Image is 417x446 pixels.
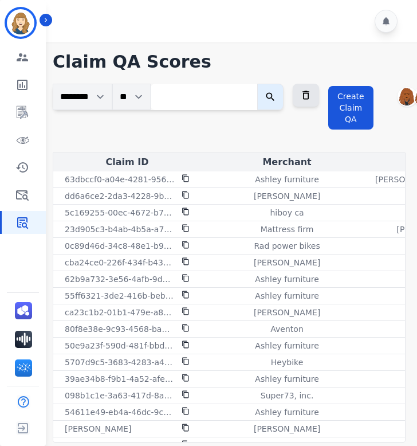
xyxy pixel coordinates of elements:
[255,290,318,302] p: Ashley furniture
[7,9,34,37] img: Bordered avatar
[328,86,373,130] button: Create Claim QA
[65,307,175,318] p: ca23c1b2-01b1-479e-a882-a99cb13b5368
[65,390,175,401] p: 098b1c1e-3a63-417d-8a72-5d5625b7d32d
[255,273,318,285] p: Ashley furniture
[254,423,320,435] p: [PERSON_NAME]
[255,174,318,185] p: Ashley furniture
[65,373,175,385] p: 39ae34b8-f9b1-4a52-afe7-60d0af9472fc
[65,273,175,285] p: 62b9a732-3e56-4afb-9d74-e68d6ee3b79f
[65,174,175,185] p: 63dbccf0-a04e-4281-9566-3604ce78819b
[255,373,318,385] p: Ashley furniture
[65,323,175,335] p: 80f8e38e-9c93-4568-babb-018cc22c9f08
[56,155,199,169] div: Claim ID
[254,190,320,202] p: [PERSON_NAME]
[65,423,131,435] p: [PERSON_NAME]
[65,207,175,218] p: 5c169255-00ec-4672-b707-1fd8dfd7539c
[203,155,371,169] div: Merchant
[255,406,318,418] p: Ashley furniture
[271,357,303,368] p: Heybike
[261,390,314,401] p: Super73, inc.
[65,190,175,202] p: dd6a6ce2-2da3-4228-9bd3-5334072cf288
[65,257,175,268] p: cba24ce0-226f-434f-b432-ca22bc493fc1
[270,207,304,218] p: hiboy ca
[65,224,175,235] p: 23d905c3-b4ab-4b5a-a78d-55a7e0a420db
[261,224,314,235] p: Mattress firm
[255,340,318,351] p: Ashley furniture
[53,52,406,72] h1: Claim QA Scores
[254,307,320,318] p: [PERSON_NAME]
[254,257,320,268] p: [PERSON_NAME]
[270,323,303,335] p: Aventon
[65,290,175,302] p: 55ff6321-3de2-416b-bebc-8e6b7051b7a6
[65,357,175,368] p: 5707d9c5-3683-4283-a4d4-977aa454553b
[65,240,175,252] p: 0c89d46d-34c8-48e1-b9ee-6a852c75f44d
[65,340,175,351] p: 50e9a23f-590d-481f-bbd1-1426489c3238
[254,240,320,252] p: Rad power bikes
[65,406,175,418] p: 54611e49-eb4a-46dc-9c6b-3342115a6d4e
